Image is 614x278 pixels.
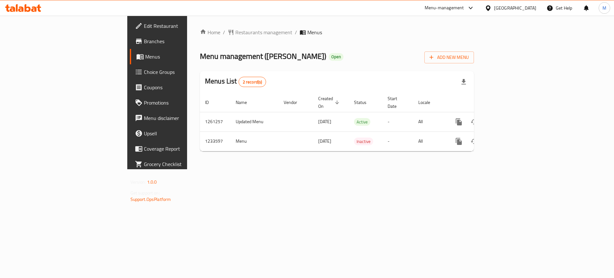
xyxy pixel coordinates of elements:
[144,99,225,107] span: Promotions
[456,74,471,90] div: Export file
[236,99,255,106] span: Name
[446,93,518,112] th: Actions
[144,145,225,153] span: Coverage Report
[200,28,474,36] nav: breadcrumb
[147,178,157,186] span: 1.0.0
[451,134,467,149] button: more
[354,99,375,106] span: Status
[318,117,331,126] span: [DATE]
[239,79,266,85] span: 2 record(s)
[413,112,446,131] td: All
[144,68,225,76] span: Choice Groups
[144,114,225,122] span: Menu disclaimer
[231,112,279,131] td: Updated Menu
[130,49,230,64] a: Menus
[228,28,292,36] a: Restaurants management
[205,76,266,87] h2: Menus List
[602,4,606,12] span: M
[130,34,230,49] a: Branches
[130,126,230,141] a: Upsell
[329,54,343,60] span: Open
[429,53,469,61] span: Add New Menu
[130,156,230,172] a: Grocery Checklist
[130,95,230,110] a: Promotions
[200,93,518,151] table: enhanced table
[130,189,160,197] span: Get support on:
[130,195,171,203] a: Support.OpsPlatform
[144,22,225,30] span: Edit Restaurant
[354,138,373,145] span: Inactive
[235,28,292,36] span: Restaurants management
[200,49,326,63] span: Menu management ( [PERSON_NAME] )
[295,28,297,36] li: /
[130,18,230,34] a: Edit Restaurant
[382,112,413,131] td: -
[418,99,438,106] span: Locale
[467,114,482,130] button: Change Status
[424,52,474,63] button: Add New Menu
[425,4,464,12] div: Menu-management
[205,99,217,106] span: ID
[130,110,230,126] a: Menu disclaimer
[130,64,230,80] a: Choice Groups
[413,131,446,151] td: All
[284,99,305,106] span: Vendor
[144,160,225,168] span: Grocery Checklist
[494,4,536,12] div: [GEOGRAPHIC_DATA]
[130,178,146,186] span: Version:
[318,95,341,110] span: Created On
[144,37,225,45] span: Branches
[144,83,225,91] span: Coupons
[451,114,467,130] button: more
[388,95,405,110] span: Start Date
[145,53,225,60] span: Menus
[130,80,230,95] a: Coupons
[130,141,230,156] a: Coverage Report
[307,28,322,36] span: Menus
[231,131,279,151] td: Menu
[354,118,370,126] span: Active
[318,137,331,145] span: [DATE]
[239,77,266,87] div: Total records count
[382,131,413,151] td: -
[329,53,343,61] div: Open
[467,134,482,149] button: Change Status
[144,130,225,137] span: Upsell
